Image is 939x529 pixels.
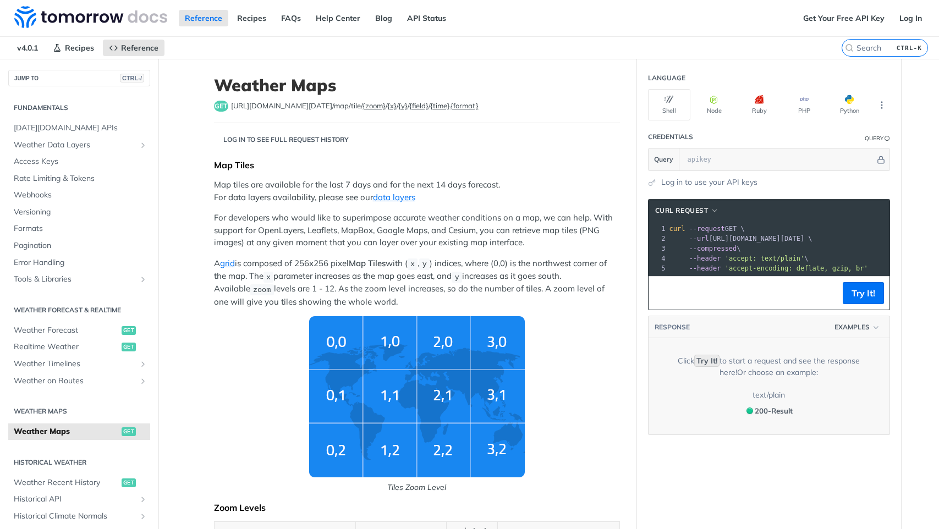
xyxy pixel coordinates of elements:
[8,221,150,237] a: Formats
[369,10,398,26] a: Blog
[122,326,136,335] span: get
[14,190,147,201] span: Webhooks
[14,123,147,134] span: [DATE][DOMAIN_NAME] APIs
[410,260,415,268] span: x
[877,100,887,110] svg: More ellipsis
[8,423,150,440] a: Weather Mapsget
[14,494,136,505] span: Historical API
[214,75,620,95] h1: Weather Maps
[874,97,890,113] button: More Languages
[753,389,785,401] div: text/plain
[214,212,620,249] p: For developers who would like to superimpose accurate weather conditions on a map, we can help. W...
[139,360,147,368] button: Show subpages for Weather Timelines
[651,205,723,216] button: cURL Request
[121,43,158,53] span: Reference
[387,101,397,110] label: {x}
[843,282,884,304] button: Try It!
[214,502,620,513] div: Zoom Levels
[253,285,271,294] span: zoom
[8,204,150,221] a: Versioning
[693,89,735,120] button: Node
[373,192,415,202] a: data layers
[875,154,887,165] button: Hide
[665,355,873,378] div: Click to start a request and see the response here! Or choose an example:
[14,257,147,268] span: Error Handling
[828,89,871,120] button: Python
[894,42,925,53] kbd: CTRL-K
[8,170,150,187] a: Rate Limiting & Tokens
[746,407,753,414] span: 200
[755,406,793,415] span: 200 - Result
[14,240,147,251] span: Pagination
[14,156,147,167] span: Access Keys
[309,316,525,477] img: weather-grid-map.png
[179,10,228,26] a: Reference
[455,273,459,281] span: y
[669,235,812,243] span: [URL][DOMAIN_NAME][DATE] \
[8,153,150,170] a: Access Keys
[783,89,826,120] button: PHP
[655,206,709,216] span: cURL Request
[834,322,870,332] span: Examples
[649,148,679,170] button: Query
[139,512,147,521] button: Show subpages for Historical Climate Normals
[139,141,147,150] button: Show subpages for Weather Data Layers
[266,273,271,281] span: x
[797,10,891,26] a: Get Your Free API Key
[398,101,408,110] label: {y}
[738,89,781,120] button: Ruby
[14,376,136,387] span: Weather on Routes
[725,264,868,272] span: 'accept-encoding: deflate, gzip, br'
[14,477,119,488] span: Weather Recent History
[8,356,150,372] a: Weather TimelinesShow subpages for Weather Timelines
[669,245,741,252] span: \
[649,224,667,234] div: 1
[310,10,366,26] a: Help Center
[47,40,100,56] a: Recipes
[689,255,721,262] span: --header
[8,255,150,271] a: Error Handling
[8,70,150,86] button: JUMP TOCTRL-/
[8,373,150,389] a: Weather on RoutesShow subpages for Weather on Routes
[214,257,620,308] p: A is composed of 256x256 pixel with ( , ) indices, where (0,0) is the northwest corner of the map...
[122,478,136,487] span: get
[8,137,150,153] a: Weather Data LayersShow subpages for Weather Data Layers
[689,225,725,233] span: --request
[14,341,119,352] span: Realtime Weather
[409,101,429,110] label: {field}
[689,235,709,243] span: --url
[689,245,737,252] span: --compressed
[349,258,386,268] strong: Map Tiles
[689,264,721,272] span: --header
[8,305,150,315] h2: Weather Forecast & realtime
[682,148,875,170] input: apikey
[231,10,272,26] a: Recipes
[214,159,620,170] div: Map Tiles
[648,89,690,120] button: Shell
[122,427,136,436] span: get
[14,6,167,28] img: Tomorrow.io Weather API Docs
[893,10,928,26] a: Log In
[845,43,854,52] svg: Search
[11,40,44,56] span: v4.0.1
[65,43,94,53] span: Recipes
[8,103,150,113] h2: Fundamentals
[741,404,797,418] button: 200200-Result
[422,260,427,268] span: y
[139,495,147,504] button: Show subpages for Historical API
[725,255,805,262] span: 'accept: text/plain'
[654,285,669,301] button: Copy to clipboard
[231,101,479,112] span: https://api.tomorrow.io/v4/map/tile/{zoom}/{x}/{y}/{field}/{time}.{format}
[661,177,757,188] a: Log in to use your API keys
[139,275,147,284] button: Show subpages for Tools & Libraries
[120,74,144,82] span: CTRL-/
[363,101,386,110] label: {zoom}
[831,322,884,333] button: Examples
[8,238,150,254] a: Pagination
[14,426,119,437] span: Weather Maps
[139,377,147,385] button: Show subpages for Weather on Routes
[214,316,620,493] span: Tiles Zoom Level
[14,274,136,285] span: Tools & Libraries
[885,136,890,141] i: Information
[14,511,136,522] span: Historical Climate Normals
